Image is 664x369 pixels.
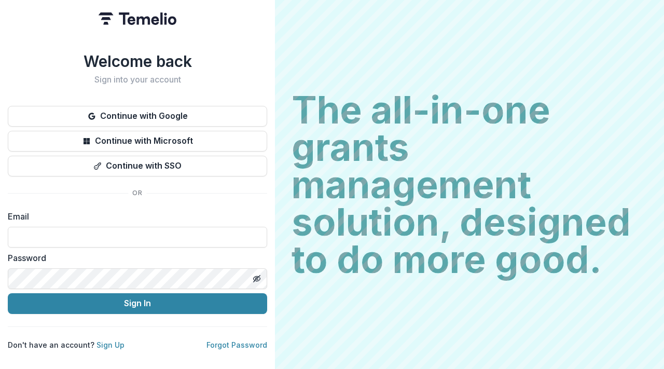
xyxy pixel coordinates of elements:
[96,340,125,349] a: Sign Up
[8,210,261,223] label: Email
[8,339,125,350] p: Don't have an account?
[8,156,267,176] button: Continue with SSO
[8,293,267,314] button: Sign In
[248,270,265,287] button: Toggle password visibility
[206,340,267,349] a: Forgot Password
[8,75,267,85] h2: Sign into your account
[8,252,261,264] label: Password
[8,52,267,71] h1: Welcome back
[99,12,176,25] img: Temelio
[8,131,267,152] button: Continue with Microsoft
[8,106,267,127] button: Continue with Google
